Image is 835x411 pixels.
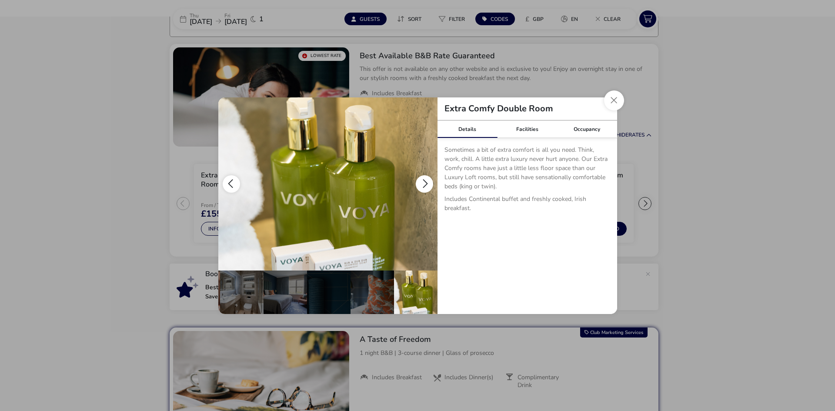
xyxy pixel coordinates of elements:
[557,120,617,138] div: Occupancy
[497,120,557,138] div: Facilities
[444,145,610,194] p: Sometimes a bit of extra comfort is all you need. Think, work, chill. A little extra luxury never...
[444,194,610,216] p: Includes Continental buffet and freshly cooked, Irish breakfast.
[218,97,438,271] img: 10767747031d597ee2e2f3be829ed66769076a1918f6ad59fa7c86a61268ada7
[604,90,624,110] button: Close dialog
[438,104,560,113] h2: Extra Comfy Double Room
[438,120,498,138] div: Details
[218,97,617,314] div: details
